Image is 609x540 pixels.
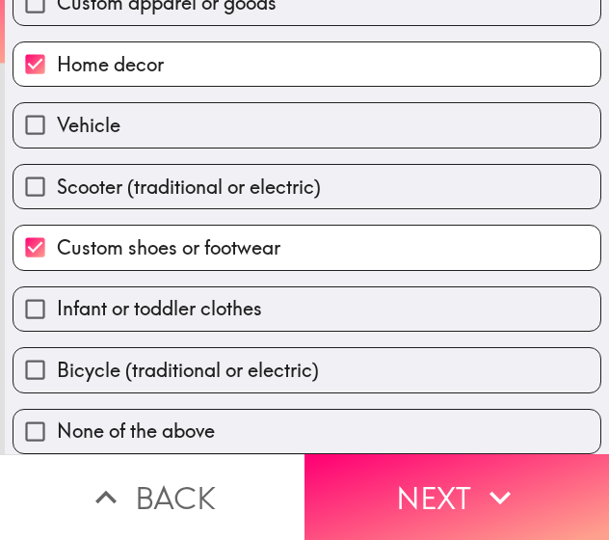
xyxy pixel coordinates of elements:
[13,165,600,208] button: Scooter (traditional or electric)
[57,234,280,261] span: Custom shoes or footwear
[13,103,600,147] button: Vehicle
[13,348,600,391] button: Bicycle (traditional or electric)
[57,174,321,201] span: Scooter (traditional or electric)
[13,410,600,453] button: None of the above
[13,287,600,331] button: Infant or toddler clothes
[13,42,600,86] button: Home decor
[13,226,600,269] button: Custom shoes or footwear
[304,454,609,540] button: Next
[57,295,262,322] span: Infant or toddler clothes
[57,418,215,445] span: None of the above
[57,112,120,139] span: Vehicle
[57,357,319,384] span: Bicycle (traditional or electric)
[57,51,164,78] span: Home decor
